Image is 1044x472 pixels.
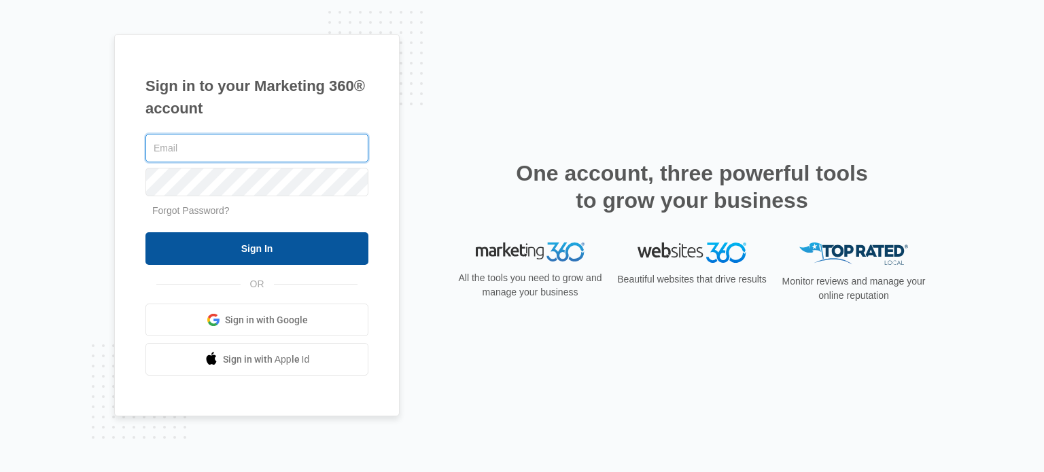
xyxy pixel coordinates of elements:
img: Top Rated Local [799,242,908,265]
span: Sign in with Google [225,313,308,327]
a: Forgot Password? [152,205,230,216]
p: Beautiful websites that drive results [616,272,768,287]
img: Marketing 360 [476,242,585,261]
span: OR [241,277,274,291]
input: Email [145,134,368,162]
p: All the tools you need to grow and manage your business [454,271,606,299]
img: Websites 360 [638,242,746,262]
a: Sign in with Apple Id [145,343,368,376]
h1: Sign in to your Marketing 360® account [145,75,368,120]
span: Sign in with Apple Id [223,352,310,367]
input: Sign In [145,232,368,265]
h2: One account, three powerful tools to grow your business [512,160,872,214]
a: Sign in with Google [145,304,368,336]
p: Monitor reviews and manage your online reputation [778,274,930,303]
